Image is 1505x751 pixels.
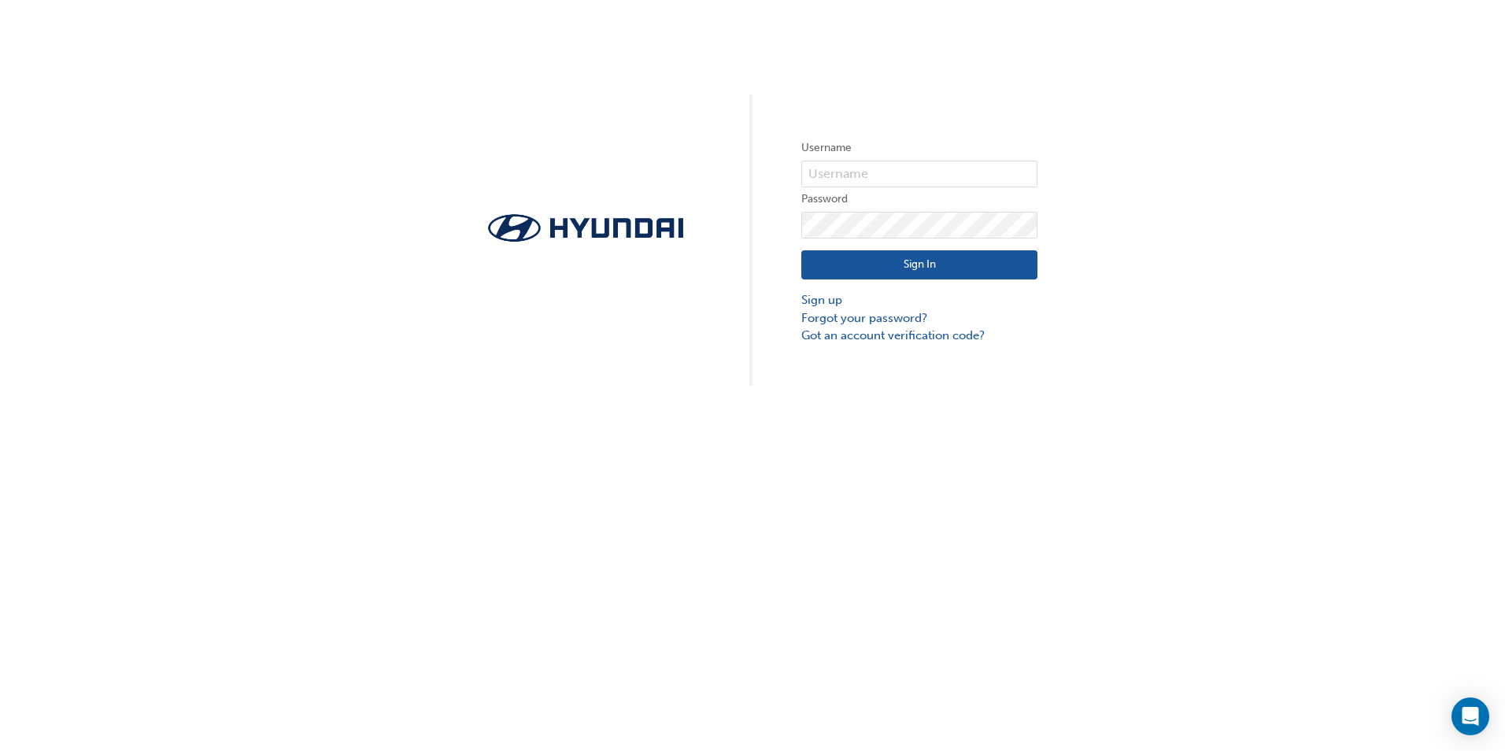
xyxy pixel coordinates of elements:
[801,250,1037,280] button: Sign In
[801,139,1037,157] label: Username
[801,309,1037,327] a: Forgot your password?
[801,190,1037,209] label: Password
[1451,697,1489,735] div: Open Intercom Messenger
[468,209,704,246] img: Trak
[801,327,1037,345] a: Got an account verification code?
[801,161,1037,187] input: Username
[801,291,1037,309] a: Sign up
